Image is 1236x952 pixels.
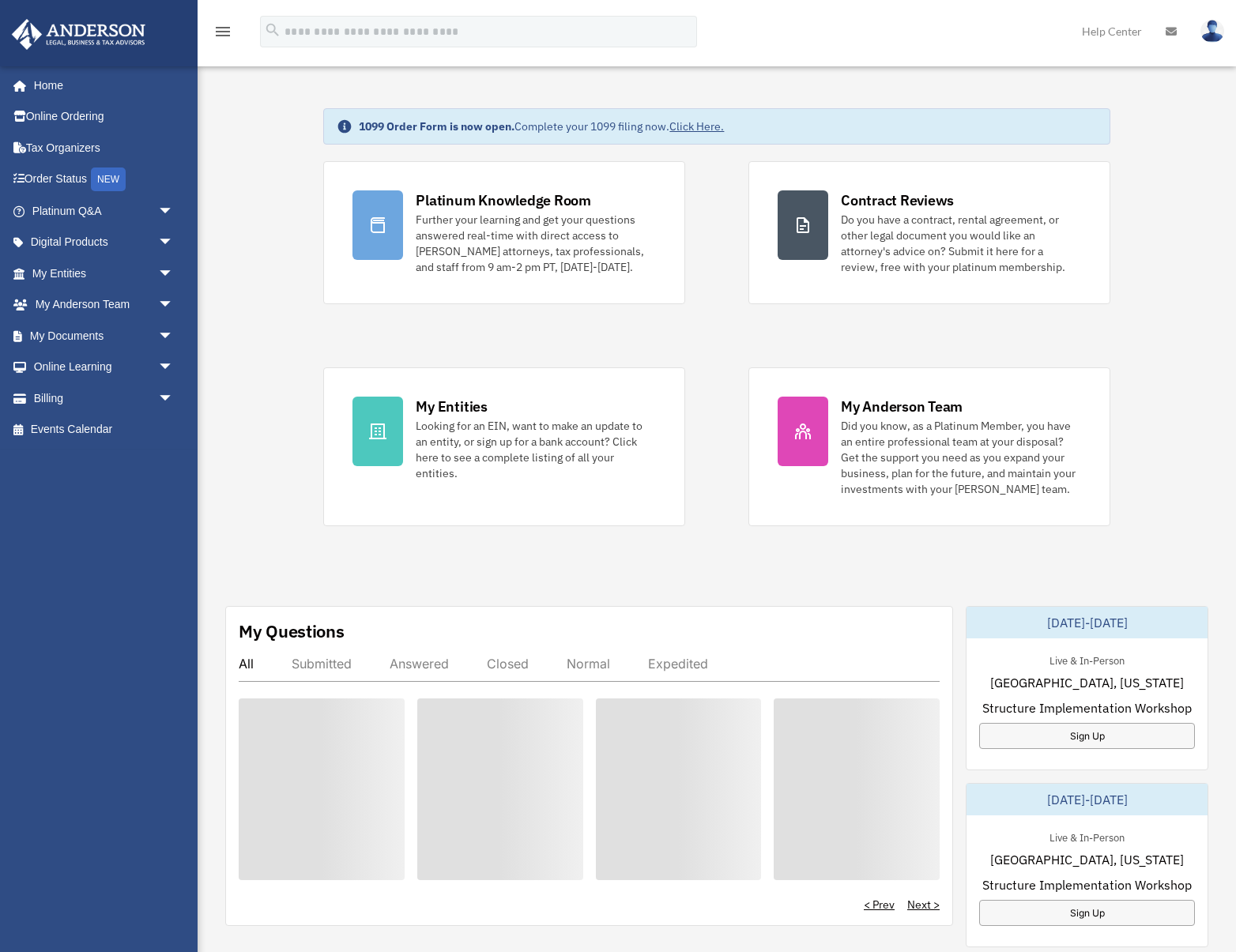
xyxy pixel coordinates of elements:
div: Complete your 1099 filing now. [359,119,724,134]
div: Submitted [292,656,352,672]
div: Normal [567,656,610,672]
span: arrow_drop_down [158,258,190,290]
a: Platinum Knowledge Room Further your learning and get your questions answered real-time with dire... [323,161,685,304]
i: menu [213,22,232,41]
div: Further your learning and get your questions answered real-time with direct access to [PERSON_NAM... [416,212,656,275]
div: Live & In-Person [1037,828,1137,845]
a: Platinum Q&Aarrow_drop_down [11,195,198,227]
div: Platinum Knowledge Room [416,190,591,210]
a: My Entitiesarrow_drop_down [11,258,198,289]
span: arrow_drop_down [158,289,190,322]
strong: 1099 Order Form is now open. [359,119,514,134]
div: My Questions [239,619,345,643]
div: Answered [390,656,449,672]
i: search [264,21,281,39]
span: [GEOGRAPHIC_DATA], [US_STATE] [990,850,1184,869]
div: [DATE]-[DATE] [967,784,1208,815]
a: Digital Productsarrow_drop_down [11,227,198,258]
a: Tax Organizers [11,132,198,164]
div: All [239,656,254,672]
div: Do you have a contract, rental agreement, or other legal document you would like an attorney's ad... [841,212,1081,275]
a: Online Ordering [11,101,198,133]
a: Home [11,70,190,101]
div: Live & In-Person [1037,651,1137,668]
a: < Prev [864,897,895,912]
a: Sign Up [979,900,1195,926]
a: Online Learningarrow_drop_down [11,352,198,383]
a: Events Calendar [11,414,198,446]
span: Structure Implementation Workshop [982,698,1192,717]
span: arrow_drop_down [158,352,190,384]
a: My Anderson Team Did you know, as a Platinum Member, you have an entire professional team at your... [748,367,1110,526]
span: arrow_drop_down [158,227,190,259]
div: Did you know, as a Platinum Member, you have an entire professional team at your disposal? Get th... [841,418,1081,497]
span: [GEOGRAPHIC_DATA], [US_STATE] [990,673,1184,692]
a: Contract Reviews Do you have a contract, rental agreement, or other legal document you would like... [748,161,1110,304]
div: Contract Reviews [841,190,954,210]
img: User Pic [1200,20,1224,43]
span: arrow_drop_down [158,195,190,228]
span: Structure Implementation Workshop [982,875,1192,894]
img: Anderson Advisors Platinum Portal [7,19,150,50]
a: Click Here. [669,119,724,134]
a: menu [213,28,232,41]
div: My Entities [416,397,487,416]
span: arrow_drop_down [158,382,190,415]
a: Order StatusNEW [11,164,198,196]
div: Expedited [648,656,708,672]
a: My Documentsarrow_drop_down [11,320,198,352]
div: My Anderson Team [841,397,963,416]
a: My Anderson Teamarrow_drop_down [11,289,198,321]
a: Sign Up [979,723,1195,749]
div: [DATE]-[DATE] [967,607,1208,638]
a: My Entities Looking for an EIN, want to make an update to an entity, or sign up for a bank accoun... [323,367,685,526]
a: Next > [907,897,940,912]
div: Closed [487,656,529,672]
span: arrow_drop_down [158,320,190,352]
div: Looking for an EIN, want to make an update to an entity, or sign up for a bank account? Click her... [416,418,656,481]
div: NEW [91,167,126,191]
a: Billingarrow_drop_down [11,382,198,414]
